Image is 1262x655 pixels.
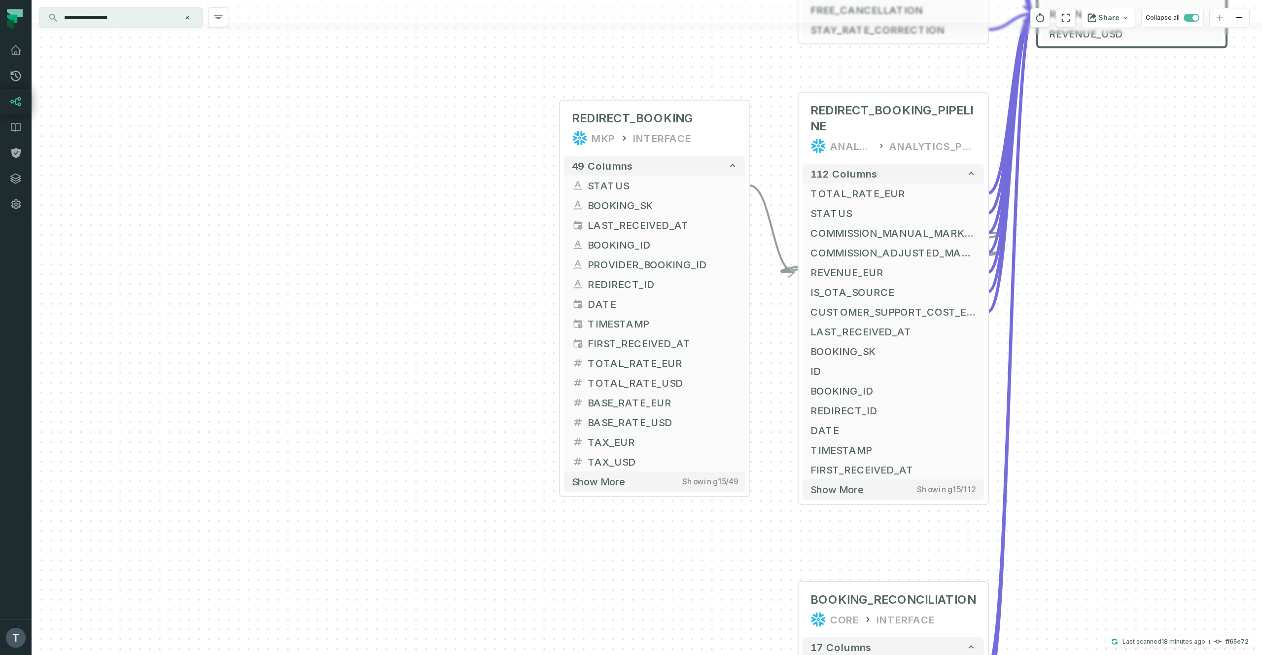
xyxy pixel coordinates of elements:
button: BOOKING_SK [564,195,745,215]
div: CORE [830,612,859,627]
g: Edge from 448da833548a6d73e8863905bd8eb88e to a429ed4c6d8201d0771a1dc452a31892 [988,14,1033,193]
button: Show moreShowing15/112 [803,479,984,500]
button: BOOKING_ID [803,381,984,400]
span: 112 columns [810,168,877,180]
div: MKP [592,130,615,146]
button: IS_OTA_SOURCE [803,282,984,302]
span: DATE [588,296,737,311]
button: DATE [564,294,745,314]
g: Edge from 448da833548a6d73e8863905bd8eb88e to a429ed4c6d8201d0771a1dc452a31892 [988,14,1033,233]
button: Collapse all [1141,8,1204,28]
span: REDIRECT_BOOKING_PIPELINE [810,103,976,134]
button: Last scanned[DATE] 11:29:28ff65e72 [1105,636,1255,648]
span: string [572,278,584,290]
span: timestamp [572,318,584,329]
button: FIRST_RECEIVED_AT [564,333,745,353]
span: REVENUE_EUR [810,265,976,280]
g: Edge from 448da833548a6d73e8863905bd8eb88e to a429ed4c6d8201d0771a1dc452a31892 [988,14,1033,213]
span: string [572,258,584,270]
button: REDIRECT_ID [564,274,745,294]
span: string [572,180,584,191]
relative-time: Sep 12, 2025, 11:29 AM GMT+2 [1161,638,1205,645]
span: DATE [810,423,976,437]
button: BASE_RATE_USD [564,412,745,432]
span: PROVIDER_BOOKING_ID [588,257,737,272]
g: Edge from 448da833548a6d73e8863905bd8eb88e to a429ed4c6d8201d0771a1dc452a31892 [988,14,1033,272]
button: TAX_EUR [564,432,745,452]
span: TIMESTAMP [810,442,976,457]
span: BOOKING_ID [810,383,976,398]
button: TOTAL_RATE_EUR [803,183,984,203]
button: REDIRECT_ID [803,400,984,420]
span: TOTAL_RATE_USD [588,375,737,390]
span: BOOKING_SK [810,344,976,359]
div: INTERFACE [876,612,935,627]
span: Show more [810,483,864,496]
span: IS_OTA_SOURCE [810,285,976,299]
button: STATUS [803,203,984,223]
button: STATUS [564,176,745,195]
button: BASE_RATE_EUR [564,393,745,412]
span: decimal [572,377,584,389]
div: ANALYTICS [830,138,874,154]
span: REDIRECT_ID [588,277,737,291]
button: BOOKING_ID [564,235,745,255]
button: TIMESTAMP [803,440,984,460]
span: FIRST_RECEIVED_AT [810,462,976,477]
span: BASE_RATE_USD [588,415,737,430]
span: decimal [572,357,584,369]
span: TOTAL_RATE_EUR [810,186,976,201]
span: ID [810,364,976,378]
span: Showing 15 / 112 [917,485,976,495]
button: ID [803,361,984,381]
span: TAX_EUR [588,435,737,449]
p: Last scanned [1122,637,1205,647]
span: TAX_USD [588,454,737,469]
g: Edge from 448da833548a6d73e8863905bd8eb88e to a429ed4c6d8201d0771a1dc452a31892 [988,14,1033,312]
button: PROVIDER_BOOKING_ID [564,255,745,274]
span: LAST_RECEIVED_AT [588,218,737,232]
span: TOTAL_RATE_EUR [588,356,737,370]
button: COMMISSION_ADJUSTED_MARKETING_EUR [803,243,984,262]
span: decimal [572,416,584,428]
span: Showing 15 / 49 [682,477,737,487]
span: timestamp [572,219,584,231]
button: DATE [803,420,984,440]
button: Share [1082,8,1135,28]
span: date [572,298,584,310]
button: zoom out [1229,8,1249,28]
span: STATUS [810,206,976,220]
h4: ff65e72 [1226,639,1249,645]
span: BOOKING_ID [588,237,737,252]
span: COMMISSION_ADJUSTED_MARKETING_EUR [810,245,976,260]
span: decimal [572,436,584,448]
button: Clear search query [182,13,192,23]
button: TIMESTAMP [564,314,745,333]
span: FIRST_RECEIVED_AT [588,336,737,351]
button: TAX_USD [564,452,745,472]
button: BOOKING_SK [803,341,984,361]
span: COMMISSION_MANUAL_MARKETING_EUR [810,225,976,240]
button: TOTAL_RATE_USD [564,373,745,393]
button: REVENUE_EUR [803,262,984,282]
g: Edge from 448da833548a6d73e8863905bd8eb88e to 448da833548a6d73e8863905bd8eb88e [781,233,1001,272]
div: INTERFACE [633,130,691,146]
span: REDIRECT_ID [810,403,976,418]
span: Show more [572,475,625,488]
span: LAST_RECEIVED_AT [810,324,976,339]
span: string [572,239,584,251]
button: TOTAL_RATE_EUR [564,353,745,373]
span: BOOKING_SK [588,198,737,213]
button: LAST_RECEIVED_AT [564,215,745,235]
span: decimal [572,456,584,468]
span: STATUS [588,178,737,193]
span: BOOKING_RECONCILIATION [810,592,976,608]
g: Edge from 9ff23d94464fea5e08b911a11b337318 to 448da833548a6d73e8863905bd8eb88e [749,185,795,272]
img: avatar of Taher Hekmatfar [6,628,26,648]
span: string [572,199,584,211]
span: 49 columns [572,160,633,172]
button: LAST_RECEIVED_AT [803,322,984,341]
button: COMMISSION_MANUAL_MARKETING_EUR [803,223,984,243]
span: TIMESTAMP [588,316,737,331]
button: FIRST_RECEIVED_AT [803,460,984,479]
